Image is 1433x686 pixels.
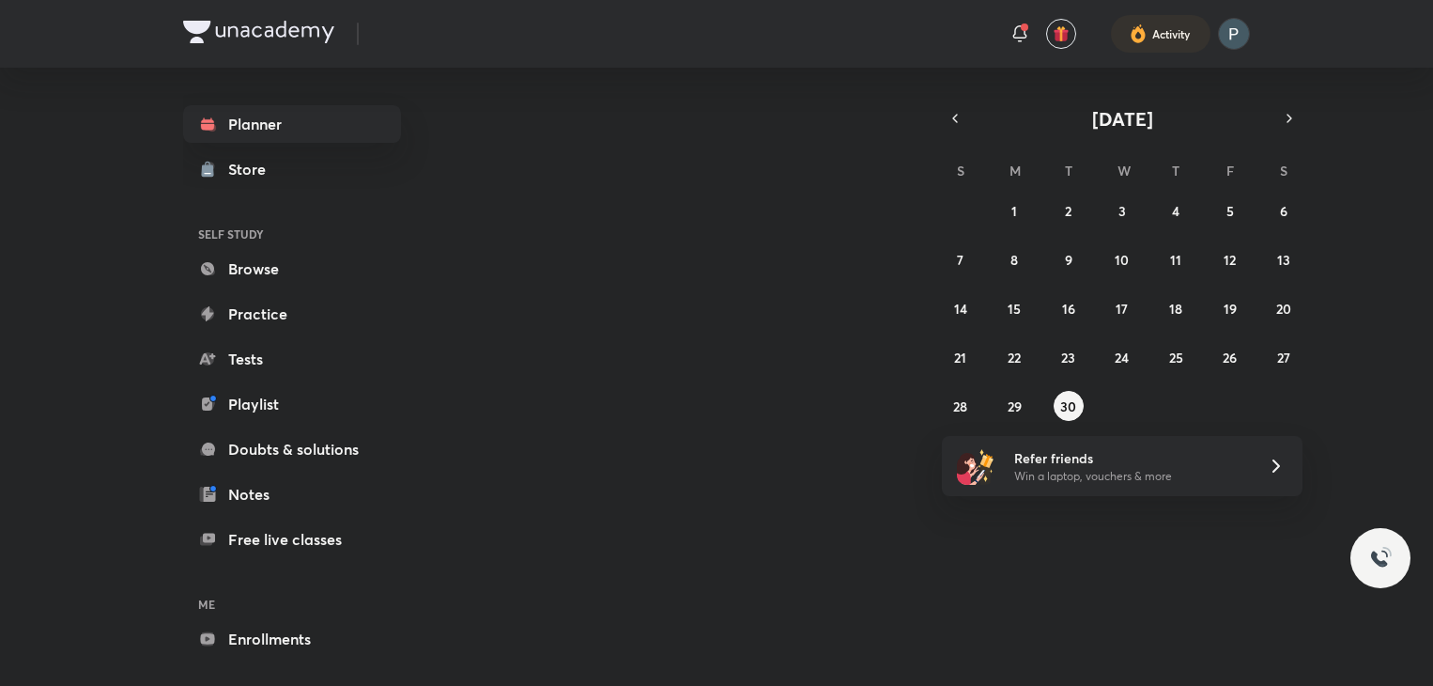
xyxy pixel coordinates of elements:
button: September 23, 2025 [1054,342,1084,372]
h6: SELF STUDY [183,218,401,250]
button: September 12, 2025 [1215,244,1245,274]
button: September 17, 2025 [1107,293,1137,323]
a: Planner [183,105,401,143]
img: Payal Kumari [1218,18,1250,50]
h6: Refer friends [1014,448,1245,468]
img: activity [1130,23,1147,45]
abbr: Tuesday [1065,162,1072,179]
abbr: Wednesday [1117,162,1131,179]
button: September 9, 2025 [1054,244,1084,274]
abbr: Friday [1226,162,1234,179]
abbr: September 18, 2025 [1169,300,1182,318]
button: September 21, 2025 [946,342,976,372]
abbr: September 10, 2025 [1115,251,1129,269]
h6: ME [183,588,401,620]
abbr: September 5, 2025 [1226,202,1234,220]
abbr: September 9, 2025 [1065,251,1072,269]
abbr: September 16, 2025 [1062,300,1075,318]
abbr: September 2, 2025 [1065,202,1071,220]
abbr: September 11, 2025 [1170,251,1181,269]
span: [DATE] [1092,106,1153,132]
abbr: September 20, 2025 [1276,300,1291,318]
button: avatar [1046,19,1076,49]
abbr: September 26, 2025 [1223,349,1237,366]
abbr: September 19, 2025 [1224,300,1237,318]
button: September 3, 2025 [1107,195,1137,226]
abbr: September 13, 2025 [1277,251,1290,269]
abbr: September 24, 2025 [1115,349,1129,366]
img: avatar [1053,25,1070,42]
button: September 14, 2025 [946,293,976,323]
button: September 10, 2025 [1107,244,1137,274]
a: Notes [183,476,401,513]
abbr: September 27, 2025 [1277,349,1290,366]
button: [DATE] [968,105,1276,132]
abbr: September 29, 2025 [1008,398,1022,415]
button: September 19, 2025 [1215,293,1245,323]
button: September 13, 2025 [1269,244,1299,274]
button: September 2, 2025 [1054,195,1084,226]
img: Company Logo [183,21,334,43]
button: September 26, 2025 [1215,342,1245,372]
button: September 24, 2025 [1107,342,1137,372]
button: September 5, 2025 [1215,195,1245,226]
abbr: September 28, 2025 [953,398,967,415]
a: Tests [183,340,401,378]
a: Practice [183,295,401,333]
button: September 27, 2025 [1269,342,1299,372]
abbr: September 23, 2025 [1061,349,1075,366]
abbr: September 3, 2025 [1118,202,1126,220]
abbr: September 30, 2025 [1060,398,1076,415]
a: Free live classes [183,521,401,558]
abbr: September 22, 2025 [1008,349,1021,366]
a: Enrollments [183,620,401,658]
button: September 11, 2025 [1161,244,1191,274]
button: September 4, 2025 [1161,195,1191,226]
abbr: September 17, 2025 [1116,300,1128,318]
a: Store [183,150,401,188]
a: Browse [183,250,401,288]
abbr: September 4, 2025 [1172,202,1179,220]
button: September 25, 2025 [1161,342,1191,372]
button: September 20, 2025 [1269,293,1299,323]
abbr: Monday [1009,162,1021,179]
img: referral [957,447,994,485]
abbr: Saturday [1280,162,1287,179]
abbr: September 1, 2025 [1011,202,1017,220]
abbr: September 14, 2025 [954,300,967,318]
button: September 30, 2025 [1054,391,1084,421]
abbr: September 6, 2025 [1280,202,1287,220]
abbr: September 12, 2025 [1224,251,1236,269]
abbr: September 7, 2025 [957,251,963,269]
abbr: September 25, 2025 [1169,349,1183,366]
abbr: Thursday [1172,162,1179,179]
button: September 29, 2025 [999,391,1029,421]
div: Store [228,158,277,180]
abbr: September 15, 2025 [1008,300,1021,318]
abbr: Sunday [957,162,964,179]
button: September 6, 2025 [1269,195,1299,226]
button: September 28, 2025 [946,391,976,421]
a: Company Logo [183,21,334,48]
a: Playlist [183,385,401,423]
img: ttu [1369,547,1392,569]
a: Doubts & solutions [183,430,401,468]
abbr: September 8, 2025 [1010,251,1018,269]
p: Win a laptop, vouchers & more [1014,468,1245,485]
button: September 7, 2025 [946,244,976,274]
button: September 1, 2025 [999,195,1029,226]
abbr: September 21, 2025 [954,349,966,366]
button: September 16, 2025 [1054,293,1084,323]
button: September 8, 2025 [999,244,1029,274]
button: September 22, 2025 [999,342,1029,372]
button: September 18, 2025 [1161,293,1191,323]
button: September 15, 2025 [999,293,1029,323]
